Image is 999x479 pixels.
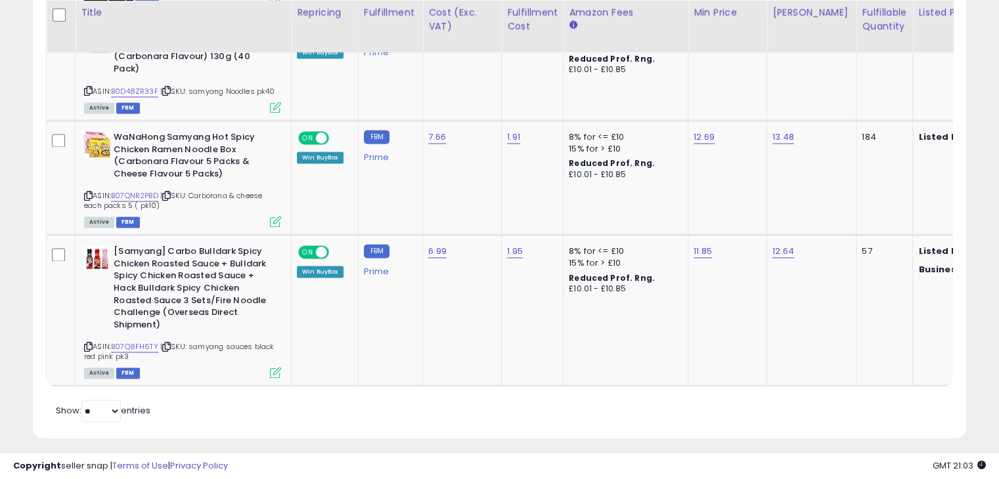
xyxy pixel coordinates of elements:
[116,367,140,379] span: FBM
[111,86,158,97] a: B0D48ZR33F
[84,131,281,226] div: ASIN:
[569,143,678,155] div: 15% for > £10
[84,245,281,377] div: ASIN:
[862,131,902,143] div: 184
[569,157,655,169] b: Reduced Prof. Rng.
[84,190,262,210] span: | SKU: Carborana & cheese each packs 5 ( pk10)
[111,341,158,352] a: B07Q8FH6TY
[327,133,348,144] span: OFF
[114,245,273,334] b: [Samyang] Carbo Bulldark Spicy Chicken Roasted Sauce + Bulldark Spicy Chicken Roasted Sauce + Hac...
[84,131,110,157] img: 510knBh94aL._SL40_.jpg
[569,169,678,180] div: £10.01 - £10.85
[84,26,281,112] div: ASIN:
[862,245,902,257] div: 57
[364,244,389,258] small: FBM
[116,217,140,228] span: FBM
[84,367,114,379] span: All listings currently available for purchase on Amazon
[772,5,851,19] div: [PERSON_NAME]
[81,5,286,19] div: Title
[933,459,986,472] span: 2025-08-15 21:03 GMT
[327,247,348,258] span: OFF
[428,245,447,258] a: 6.99
[160,86,275,96] span: | SKU: samyang Noodles pk40
[297,266,344,278] div: Win BuyBox
[694,245,712,258] a: 11.85
[84,102,114,114] span: All listings currently available for purchase on Amazon
[507,131,520,144] a: 1.91
[170,459,228,472] a: Privacy Policy
[918,131,978,143] b: Listed Price:
[300,247,316,258] span: ON
[364,42,412,58] div: Prime
[862,5,907,33] div: Fulfillable Quantity
[297,152,344,163] div: Win BuyBox
[569,19,577,31] small: Amazon Fees.
[13,459,61,472] strong: Copyright
[364,261,412,277] div: Prime
[112,459,168,472] a: Terms of Use
[297,5,353,19] div: Repricing
[56,404,150,417] span: Show: entries
[918,245,978,257] b: Listed Price:
[569,53,655,64] b: Reduced Prof. Rng.
[114,131,273,183] b: WaNaHong Samyang Hot Spicy Chicken Ramen Noodle Box (Carbonara Flavour 5 Packs & Cheese Flavour 5...
[116,102,140,114] span: FBM
[569,131,678,143] div: 8% for <= £10
[428,131,446,144] a: 7.66
[364,147,412,163] div: Prime
[569,283,678,295] div: £10.01 - £10.85
[297,47,344,58] div: Win BuyBox
[13,460,228,472] div: seller snap | |
[428,5,496,33] div: Cost (Exc. VAT)
[364,130,389,144] small: FBM
[507,245,523,258] a: 1.95
[300,133,316,144] span: ON
[772,131,794,144] a: 13.48
[918,263,990,276] b: Business Price:
[569,257,678,269] div: 15% for > £10
[364,5,417,19] div: Fulfillment
[84,245,110,272] img: 51bbxJbTFcL._SL40_.jpg
[569,5,682,19] div: Amazon Fees
[772,245,794,258] a: 12.64
[694,131,715,144] a: 12.69
[694,5,761,19] div: Min Price
[111,190,158,201] a: B07QNR2PBD
[507,5,558,33] div: Fulfillment Cost
[569,64,678,75] div: £10.01 - £10.85
[84,217,114,228] span: All listings currently available for purchase on Amazon
[569,272,655,283] b: Reduced Prof. Rng.
[114,26,273,78] b: Samyang Hot Chicken Flavour Buldak Ramen Noodles (Carbonara Flavour) 130g (40 Pack)
[84,341,275,361] span: | SKU: samyang sauces black red pink pk3
[569,245,678,257] div: 8% for <= £10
